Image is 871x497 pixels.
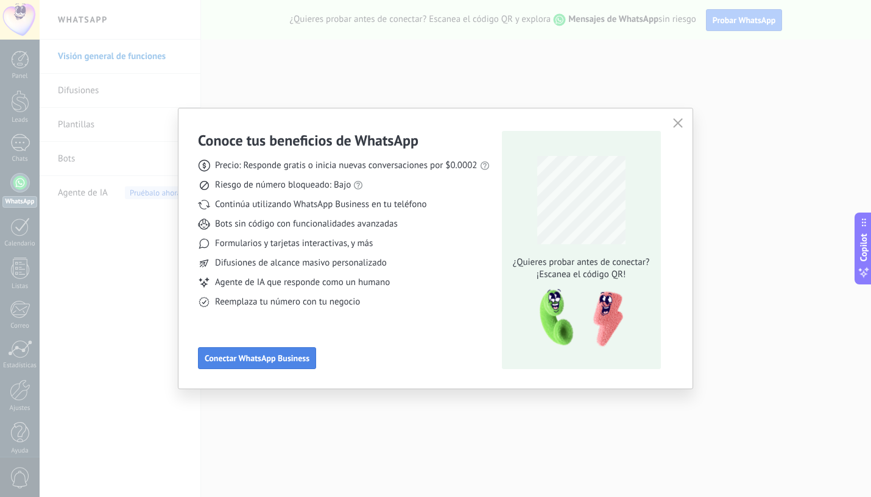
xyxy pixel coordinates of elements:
[509,269,653,281] span: ¡Escanea el código QR!
[215,179,351,191] span: Riesgo de número bloqueado: Bajo
[215,257,387,269] span: Difusiones de alcance masivo personalizado
[509,256,653,269] span: ¿Quieres probar antes de conectar?
[858,234,870,262] span: Copilot
[529,286,626,351] img: qr-pic-1x.png
[198,131,418,150] h3: Conoce tus beneficios de WhatsApp
[205,354,309,362] span: Conectar WhatsApp Business
[215,277,390,289] span: Agente de IA que responde como un humano
[198,347,316,369] button: Conectar WhatsApp Business
[215,218,398,230] span: Bots sin código con funcionalidades avanzadas
[215,238,373,250] span: Formularios y tarjetas interactivas, y más
[215,199,426,211] span: Continúa utilizando WhatsApp Business en tu teléfono
[215,296,360,308] span: Reemplaza tu número con tu negocio
[215,160,478,172] span: Precio: Responde gratis o inicia nuevas conversaciones por $0.0002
